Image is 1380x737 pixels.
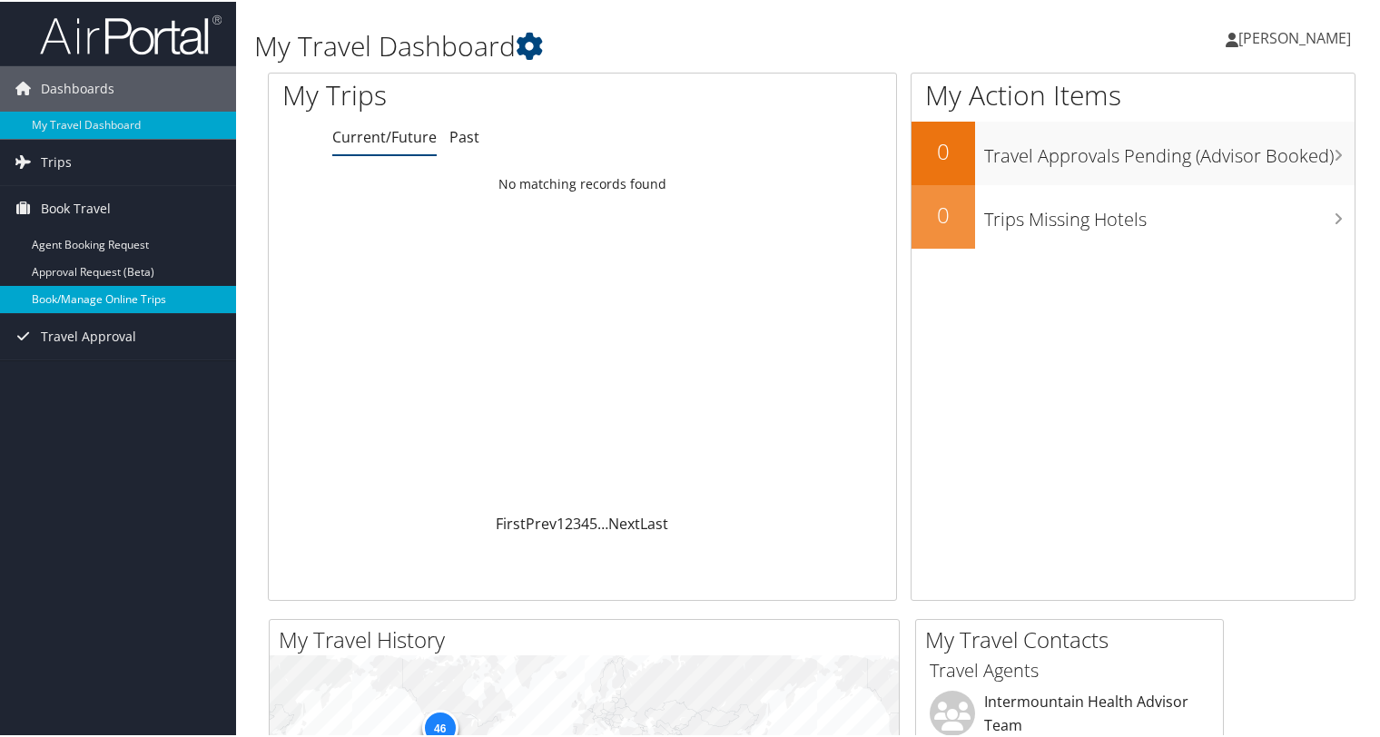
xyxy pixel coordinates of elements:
a: 1 [557,512,565,532]
span: Travel Approval [41,312,136,358]
h3: Trips Missing Hotels [984,196,1355,231]
span: … [597,512,608,532]
h2: 0 [912,134,975,165]
a: Next [608,512,640,532]
span: Trips [41,138,72,183]
h1: My Action Items [912,74,1355,113]
td: No matching records found [269,166,896,199]
a: Current/Future [332,125,437,145]
h1: My Trips [282,74,621,113]
a: 4 [581,512,589,532]
h3: Travel Agents [930,656,1209,682]
a: Prev [526,512,557,532]
h2: My Travel Contacts [925,623,1223,653]
a: 5 [589,512,597,532]
span: Book Travel [41,184,111,230]
a: First [496,512,526,532]
a: 3 [573,512,581,532]
span: [PERSON_NAME] [1238,26,1351,46]
img: airportal-logo.png [40,12,222,54]
span: Dashboards [41,64,114,110]
h1: My Travel Dashboard [254,25,998,64]
a: 0Travel Approvals Pending (Advisor Booked) [912,120,1355,183]
h2: 0 [912,198,975,229]
a: Past [449,125,479,145]
a: 2 [565,512,573,532]
a: 0Trips Missing Hotels [912,183,1355,247]
a: [PERSON_NAME] [1226,9,1369,64]
a: Last [640,512,668,532]
h3: Travel Approvals Pending (Advisor Booked) [984,133,1355,167]
h2: My Travel History [279,623,899,653]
